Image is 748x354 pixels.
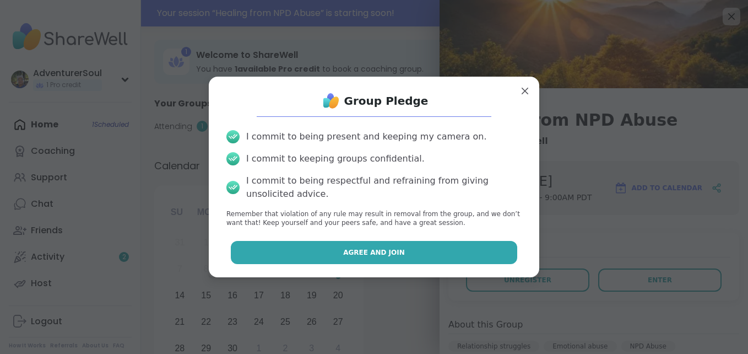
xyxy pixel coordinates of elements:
[246,152,425,165] div: I commit to keeping groups confidential.
[344,93,429,109] h1: Group Pledge
[343,248,405,258] span: Agree and Join
[231,241,518,264] button: Agree and Join
[246,130,486,143] div: I commit to being present and keeping my camera on.
[226,210,522,228] p: Remember that violation of any rule may result in removal from the group, and we don’t want that!...
[320,90,342,112] img: ShareWell Logo
[246,174,522,201] div: I commit to being respectful and refraining from giving unsolicited advice.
